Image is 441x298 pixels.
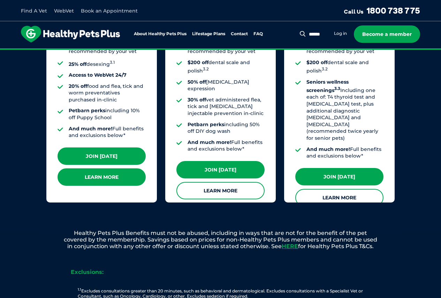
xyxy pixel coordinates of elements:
li: Including one each of: T4 thyroid test and [MEDICAL_DATA] test, plus additional diagnostic [MEDIC... [306,79,383,142]
li: Full benefits and exclusions below* [306,146,383,160]
a: Book an Appointment [81,8,138,14]
a: Lifestage Plans [192,32,225,36]
strong: Access to WebVet 24/7 [69,72,127,78]
a: Become a member [354,25,420,43]
li: [MEDICAL_DATA] expression [188,79,265,92]
li: dental scale and polish [306,59,383,75]
sup: 3.1 [110,60,115,65]
a: HERE [282,243,298,250]
strong: 20% off [69,83,87,89]
sup: 3.2 [203,67,209,71]
a: Learn More [58,168,146,186]
a: Join [DATE] [58,147,146,165]
a: About Healthy Pets Plus [134,32,187,36]
sup: 3.3 [334,86,340,91]
a: Call Us1800 738 775 [344,5,420,16]
a: Find A Vet [21,8,47,14]
strong: Petbarn perks [188,121,224,128]
strong: Petbarn perks [69,107,105,114]
li: including 50% off DIY dog wash [188,121,265,135]
li: Full benefits and exclusions below* [69,125,146,139]
li: food and flea, tick and worm preventatives purchased in-clinic [69,83,146,104]
li: Full benefits and exclusions below* [188,139,265,153]
li: dental scale and polish [188,59,265,75]
a: Join [DATE] [295,168,383,185]
li: vet administered flea, tick and [MEDICAL_DATA] injectable prevention in-clinic [188,97,265,117]
sup: 3.2 [322,67,328,71]
strong: 50% off [188,79,206,85]
strong: 30% off [188,97,206,103]
a: WebVet [54,8,74,14]
strong: And much more! [69,125,112,132]
strong: 25% off [69,61,86,67]
button: Search [298,30,307,37]
a: Log in [334,31,347,36]
img: hpp-logo [21,26,120,43]
a: Learn More [295,189,383,206]
li: including 10% off Puppy School [69,107,146,121]
a: FAQ [253,32,263,36]
sup: 1.1 [78,287,81,292]
a: Join [DATE] [176,161,265,178]
strong: Seniors wellness screenings [306,79,349,93]
a: Contact [231,32,248,36]
p: Healthy Pets Plus Benefits must not be abused, including in ways that are not for the benefit of ... [39,230,402,250]
strong: $200 off [306,59,327,66]
strong: And much more! [188,139,231,145]
span: Call Us [344,8,364,15]
strong: $200 off [188,59,208,66]
strong: Exclusions: [71,269,104,275]
span: Proactive, preventative wellness program designed to keep your pet healthier and happier for longer [90,49,351,55]
a: Learn More [176,182,265,199]
strong: And much more! [306,146,350,152]
li: desexing [69,59,146,68]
